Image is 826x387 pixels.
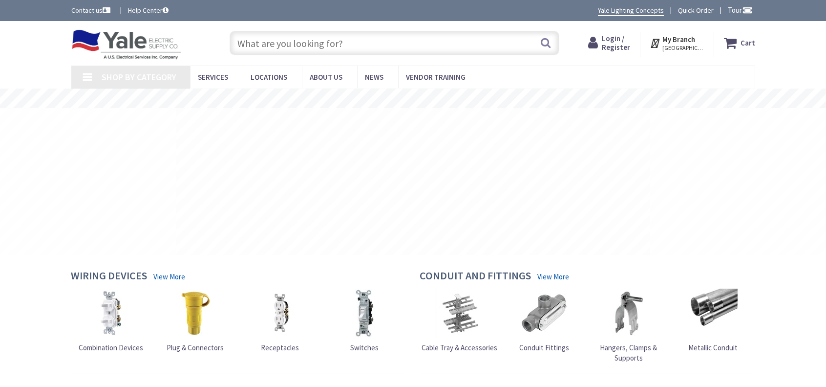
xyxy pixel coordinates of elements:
[604,289,653,338] img: Hangers, Clamps & Supports
[406,72,466,82] span: Vendor Training
[422,343,497,352] span: Cable Tray & Accessories
[310,72,342,82] span: About Us
[167,343,224,352] span: Plug & Connectors
[588,34,630,52] a: Login / Register
[171,289,220,338] img: Plug & Connectors
[650,34,704,52] div: My Branch [GEOGRAPHIC_DATA], [GEOGRAPHIC_DATA]
[662,35,695,44] strong: My Branch
[420,270,531,284] h4: Conduit and Fittings
[255,289,304,353] a: Receptacles Receptacles
[741,34,755,52] strong: Cart
[724,34,755,52] a: Cart
[662,44,704,52] span: [GEOGRAPHIC_DATA], [GEOGRAPHIC_DATA]
[600,343,657,363] span: Hangers, Clamps & Supports
[79,343,143,352] span: Combination Devices
[251,72,287,82] span: Locations
[728,5,753,15] span: Tour
[198,72,228,82] span: Services
[435,289,484,338] img: Cable Tray & Accessories
[537,272,569,282] a: View More
[102,71,176,83] span: Shop By Category
[422,289,497,353] a: Cable Tray & Accessories Cable Tray & Accessories
[589,289,669,364] a: Hangers, Clamps & Supports Hangers, Clamps & Supports
[71,270,147,284] h4: Wiring Devices
[167,289,224,353] a: Plug & Connectors Plug & Connectors
[678,5,714,15] a: Quick Order
[689,289,738,338] img: Metallic Conduit
[350,343,379,352] span: Switches
[688,289,738,353] a: Metallic Conduit Metallic Conduit
[519,289,569,353] a: Conduit Fittings Conduit Fittings
[520,289,569,338] img: Conduit Fittings
[153,272,185,282] a: View More
[688,343,738,352] span: Metallic Conduit
[71,29,182,60] img: Yale Electric Supply Co.
[71,5,112,15] a: Contact us
[261,343,299,352] span: Receptacles
[340,289,389,338] img: Switches
[340,289,389,353] a: Switches Switches
[79,289,143,353] a: Combination Devices Combination Devices
[519,343,569,352] span: Conduit Fittings
[128,5,169,15] a: Help Center
[598,5,664,16] a: Yale Lighting Concepts
[255,289,304,338] img: Receptacles
[230,31,559,55] input: What are you looking for?
[86,289,135,338] img: Combination Devices
[365,72,383,82] span: News
[602,34,630,52] span: Login / Register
